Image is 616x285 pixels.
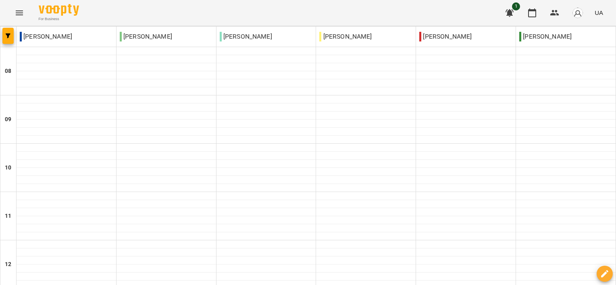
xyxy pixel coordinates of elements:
[595,8,603,17] span: UA
[319,32,372,41] p: [PERSON_NAME]
[512,2,520,10] span: 1
[419,32,472,41] p: [PERSON_NAME]
[5,67,11,76] h6: 08
[572,7,583,19] img: avatar_s.png
[120,32,172,41] p: [PERSON_NAME]
[39,4,79,16] img: Voopty Logo
[5,163,11,172] h6: 10
[5,115,11,124] h6: 09
[591,5,606,20] button: UA
[20,32,72,41] p: [PERSON_NAME]
[39,17,79,22] span: For Business
[519,32,572,41] p: [PERSON_NAME]
[220,32,272,41] p: [PERSON_NAME]
[5,212,11,221] h6: 11
[5,260,11,269] h6: 12
[10,3,29,23] button: Menu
